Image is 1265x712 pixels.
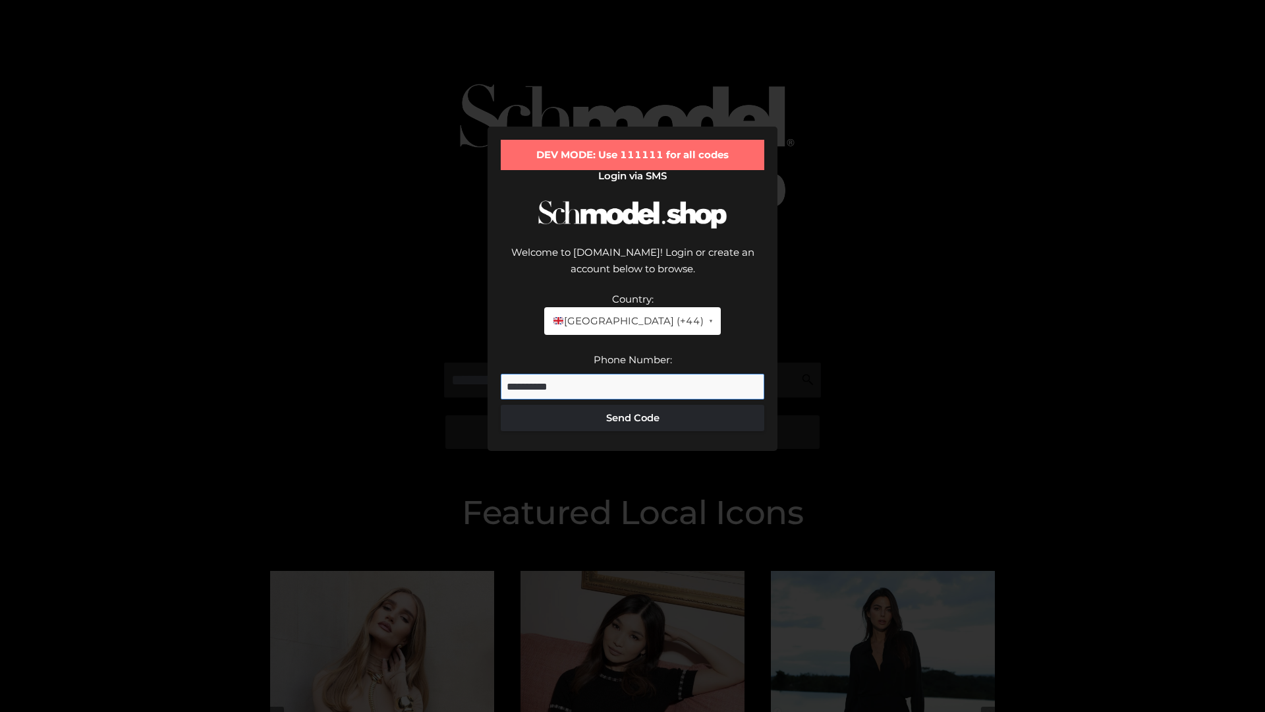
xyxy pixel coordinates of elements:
[534,189,731,241] img: Schmodel Logo
[552,312,703,330] span: [GEOGRAPHIC_DATA] (+44)
[501,140,764,170] div: DEV MODE: Use 111111 for all codes
[501,170,764,182] h2: Login via SMS
[594,353,672,366] label: Phone Number:
[501,405,764,431] button: Send Code
[553,316,563,326] img: 🇬🇧
[612,293,654,305] label: Country:
[501,244,764,291] div: Welcome to [DOMAIN_NAME]! Login or create an account below to browse.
